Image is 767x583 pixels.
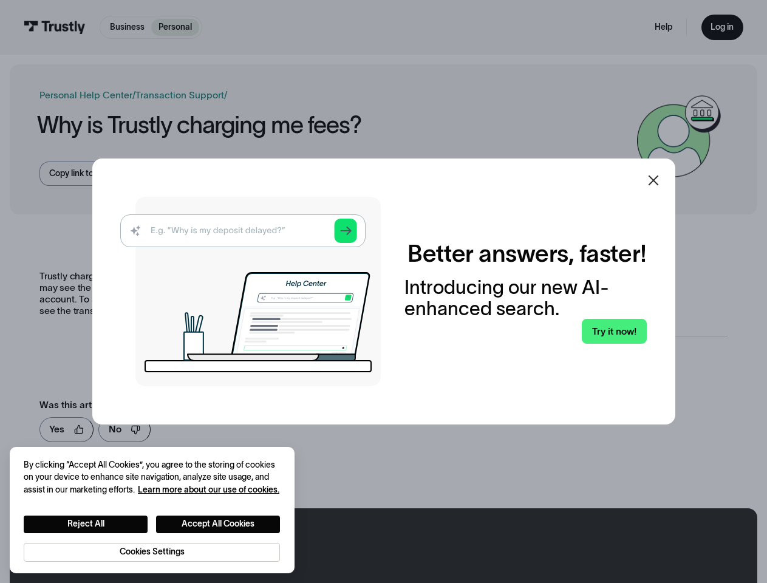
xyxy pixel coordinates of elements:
button: Cookies Settings [24,543,280,562]
div: Privacy [24,459,280,562]
button: Accept All Cookies [156,516,280,533]
a: Try it now! [582,319,646,344]
h2: Better answers, faster! [407,239,646,268]
div: Introducing our new AI-enhanced search. [404,277,646,319]
div: By clicking “Accept All Cookies”, you agree to the storing of cookies on your device to enhance s... [24,459,280,497]
button: Reject All [24,516,148,533]
a: More information about your privacy, opens in a new tab [138,485,279,494]
div: Cookie banner [10,447,295,573]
